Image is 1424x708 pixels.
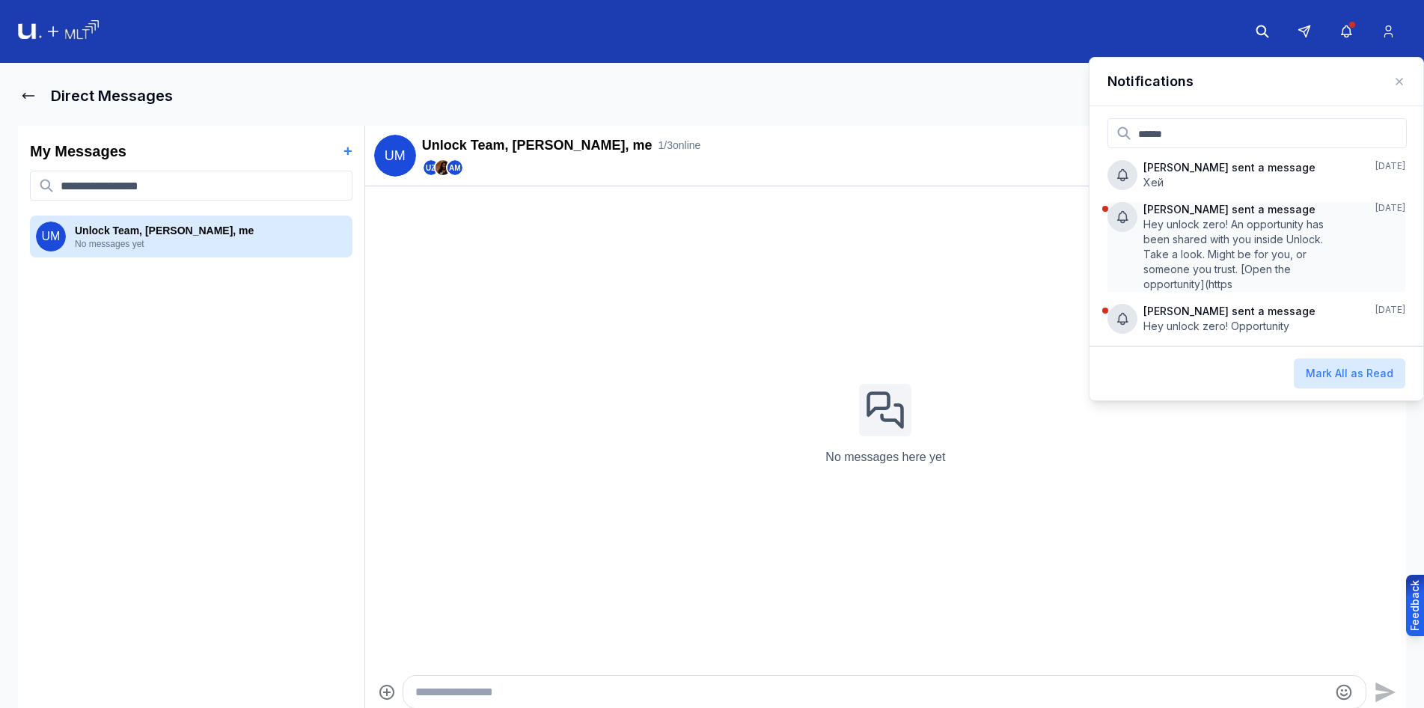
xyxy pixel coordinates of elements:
h2: My Messages [30,141,126,162]
div: Feedback [1408,580,1423,631]
span: 1 / 3 online [658,138,700,153]
p: No messages yet [75,238,346,250]
button: Mark All as Read [1294,358,1405,388]
p: Unlock Team, [PERSON_NAME], me [75,223,346,238]
span: [DATE] [1375,304,1405,316]
span: [DATE] [1375,160,1405,172]
textarea: Type your message [415,683,1328,701]
span: [DATE] [1375,202,1405,214]
span: UM [36,222,66,251]
h1: Direct Messages [51,85,173,106]
h2: Unlock Team, [PERSON_NAME], me [422,135,653,156]
span: UZ [424,160,438,175]
p: Hey unlock zero! Opportunity [1143,319,1331,334]
p: No messages here yet [825,448,945,466]
h4: Notifications [1107,71,1194,92]
img: Nikki Ambalo [436,160,450,175]
p: [PERSON_NAME] sent a message [1143,160,1331,175]
p: [PERSON_NAME] sent a message [1143,304,1331,319]
img: Logo [18,20,99,43]
button: Emoji picker [1335,683,1353,701]
span: AM [447,160,462,175]
p: Hey unlock zero! An opportunity has been shared with you inside Unlock. Take a look. Might be for... [1143,217,1331,292]
span: UM [374,135,416,177]
p: Хей [1143,175,1331,190]
p: [PERSON_NAME] sent a message [1143,202,1331,217]
button: Provide feedback [1406,575,1424,636]
button: + [343,141,352,162]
